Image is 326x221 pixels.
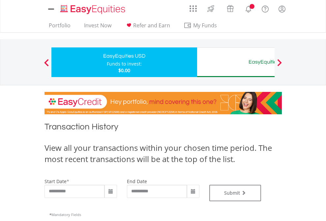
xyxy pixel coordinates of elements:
[44,92,282,114] img: EasyCredit Promotion Banner
[190,5,197,12] img: grid-menu-icon.svg
[205,3,216,14] img: thrive-v2.svg
[49,212,81,217] span: Mandatory Fields
[44,142,282,165] div: View all your transactions within your chosen time period. The most recent transactions will be a...
[81,22,114,32] a: Invest Now
[122,22,173,32] a: Refer and Earn
[274,2,290,16] a: My Profile
[184,21,227,30] span: My Funds
[127,178,147,184] label: end date
[133,22,170,29] span: Refer and Earn
[58,2,128,15] a: Home page
[44,121,282,136] h1: Transaction History
[107,61,142,67] div: Funds to invest:
[240,2,257,15] a: Notifications
[46,22,73,32] a: Portfolio
[185,2,201,12] a: AppsGrid
[118,67,130,73] span: $0.00
[44,178,67,184] label: start date
[59,4,128,15] img: EasyEquities_Logo.png
[225,3,236,14] img: vouchers-v2.svg
[55,51,193,61] div: EasyEquities USD
[209,185,261,201] button: Submit
[221,2,240,14] a: Vouchers
[257,2,274,15] a: FAQ's and Support
[273,62,286,69] button: Next
[40,62,53,69] button: Previous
